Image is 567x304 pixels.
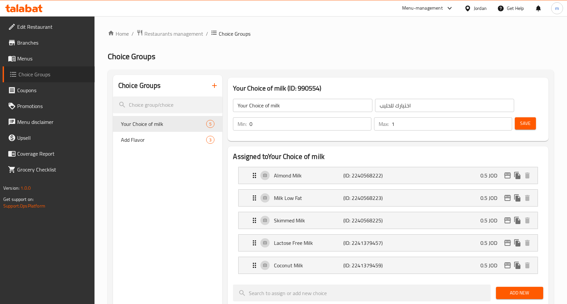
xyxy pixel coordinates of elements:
[3,195,34,204] span: Get support on:
[233,209,543,232] li: Expand
[233,187,543,209] li: Expand
[501,289,538,297] span: Add New
[219,30,250,38] span: Choice Groups
[274,171,343,179] p: Almond Milk
[239,190,537,206] div: Expand
[118,81,161,91] h2: Choice Groups
[512,171,522,180] button: duplicate
[233,285,490,301] input: search
[136,29,203,38] a: Restaurants management
[480,171,503,179] p: 0.5 JOD
[3,202,45,210] a: Support.OpsPlatform
[343,171,390,179] p: (ID: 2240568222)
[343,261,390,269] p: (ID: 2241379459)
[207,137,214,143] span: 3
[206,120,214,128] div: Choices
[343,194,390,202] p: (ID: 2240568223)
[503,215,512,225] button: edit
[233,232,543,254] li: Expand
[233,164,543,187] li: Expand
[108,49,155,64] span: Choice Groups
[274,216,343,224] p: Skimmed Milk
[522,238,532,248] button: delete
[239,257,537,274] div: Expand
[233,254,543,277] li: Expand
[233,83,543,94] h3: Your Choice of milk (ID: 990554)
[496,287,543,299] button: Add New
[17,23,90,31] span: Edit Restaurant
[402,4,443,12] div: Menu-management
[512,215,522,225] button: duplicate
[3,35,95,51] a: Branches
[3,82,95,98] a: Coupons
[132,30,134,38] li: /
[121,120,206,128] span: Your Choice of milk
[520,119,531,128] span: Save
[379,120,389,128] p: Max:
[503,260,512,270] button: edit
[113,116,222,132] div: Your Choice of milk5
[555,5,559,12] span: m
[121,136,206,144] span: Add Flavor
[207,121,214,127] span: 5
[206,136,214,144] div: Choices
[17,134,90,142] span: Upsell
[17,39,90,47] span: Branches
[20,184,31,192] span: 1.0.0
[239,167,537,184] div: Expand
[108,29,554,38] nav: breadcrumb
[480,239,503,247] p: 0.5 JOD
[17,55,90,62] span: Menus
[515,117,536,130] button: Save
[503,193,512,203] button: edit
[3,114,95,130] a: Menu disclaimer
[113,96,222,113] input: search
[512,193,522,203] button: duplicate
[17,150,90,158] span: Coverage Report
[206,30,208,38] li: /
[239,235,537,251] div: Expand
[274,239,343,247] p: Lactose Free Milk
[17,86,90,94] span: Coupons
[17,118,90,126] span: Menu disclaimer
[108,30,129,38] a: Home
[274,194,343,202] p: Milk Low Fat
[3,19,95,35] a: Edit Restaurant
[480,261,503,269] p: 0.5 JOD
[522,260,532,270] button: delete
[512,260,522,270] button: duplicate
[274,261,343,269] p: Coconut Milk
[113,132,222,148] div: Add Flavor3
[522,193,532,203] button: delete
[480,216,503,224] p: 0.5 JOD
[3,98,95,114] a: Promotions
[239,212,537,229] div: Expand
[3,184,19,192] span: Version:
[522,171,532,180] button: delete
[144,30,203,38] span: Restaurants management
[503,171,512,180] button: edit
[522,215,532,225] button: delete
[233,152,543,162] h2: Assigned to Your Choice of milk
[238,120,247,128] p: Min:
[503,238,512,248] button: edit
[3,146,95,162] a: Coverage Report
[343,216,390,224] p: (ID: 2240568225)
[19,70,90,78] span: Choice Groups
[474,5,487,12] div: Jordan
[480,194,503,202] p: 0.5 JOD
[3,51,95,66] a: Menus
[3,66,95,82] a: Choice Groups
[3,162,95,177] a: Grocery Checklist
[17,166,90,173] span: Grocery Checklist
[512,238,522,248] button: duplicate
[3,130,95,146] a: Upsell
[343,239,390,247] p: (ID: 2241379457)
[17,102,90,110] span: Promotions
